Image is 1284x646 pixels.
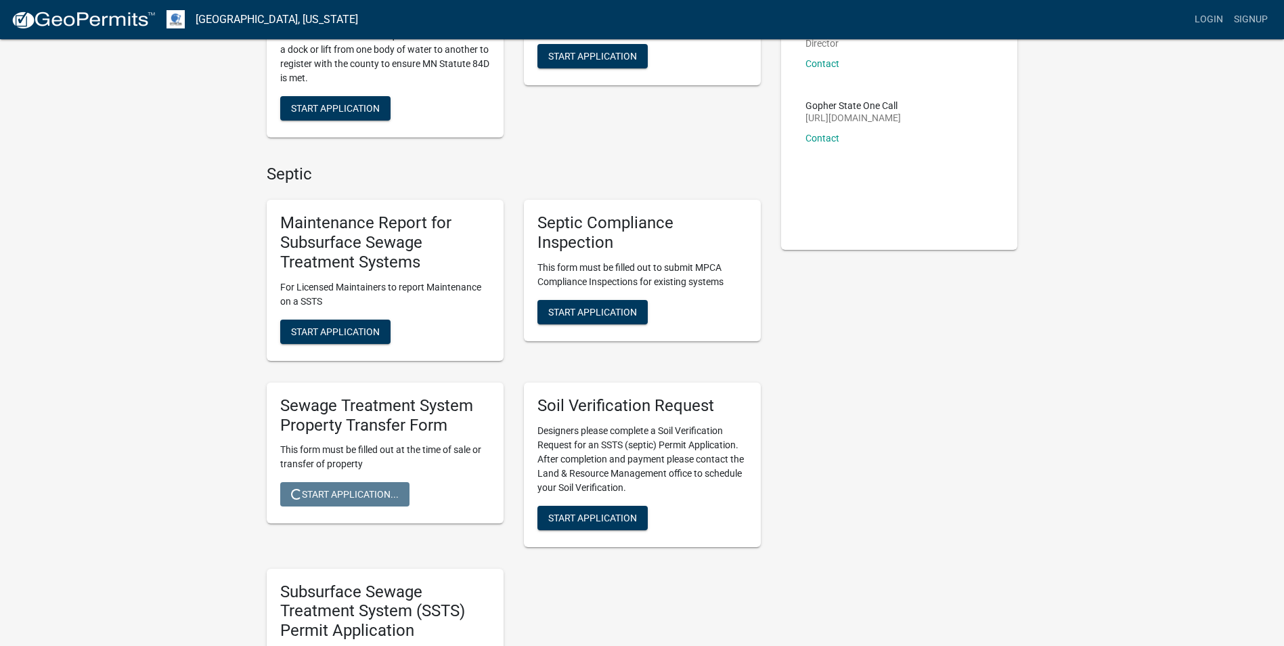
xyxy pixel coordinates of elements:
[537,396,747,416] h5: Soil Verification Request
[280,320,391,344] button: Start Application
[805,58,839,69] a: Contact
[537,213,747,253] h5: Septic Compliance Inspection
[537,261,747,289] p: This form must be filled out to submit MPCA Compliance Inspections for existing systems
[291,489,399,500] span: Start Application...
[537,424,747,495] p: Designers please complete a Soil Verification Request for an SSTS (septic) Permit Application. Af...
[548,512,637,523] span: Start Application
[1189,7,1228,33] a: Login
[196,8,358,31] a: [GEOGRAPHIC_DATA], [US_STATE]
[548,51,637,62] span: Start Application
[291,326,380,337] span: Start Application
[548,306,637,317] span: Start Application
[805,39,878,48] p: Director
[167,10,185,28] img: Otter Tail County, Minnesota
[291,102,380,113] span: Start Application
[280,482,409,507] button: Start Application...
[267,165,761,184] h4: Septic
[1228,7,1273,33] a: Signup
[280,396,490,435] h5: Sewage Treatment System Property Transfer Form
[537,44,648,68] button: Start Application
[805,133,839,144] a: Contact
[537,300,648,324] button: Start Application
[280,443,490,471] p: This form must be filled out at the time of sale or transfer of property
[280,280,490,309] p: For Licensed Maintainers to report Maintenance on a SSTS
[280,582,490,641] h5: Subsurface Sewage Treatment System (SSTS) Permit Application
[280,213,490,272] h5: Maintenance Report for Subsurface Sewage Treatment Systems
[537,506,648,530] button: Start Application
[280,96,391,121] button: Start Application
[805,101,901,110] p: Gopher State One Call
[805,113,901,123] p: [URL][DOMAIN_NAME]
